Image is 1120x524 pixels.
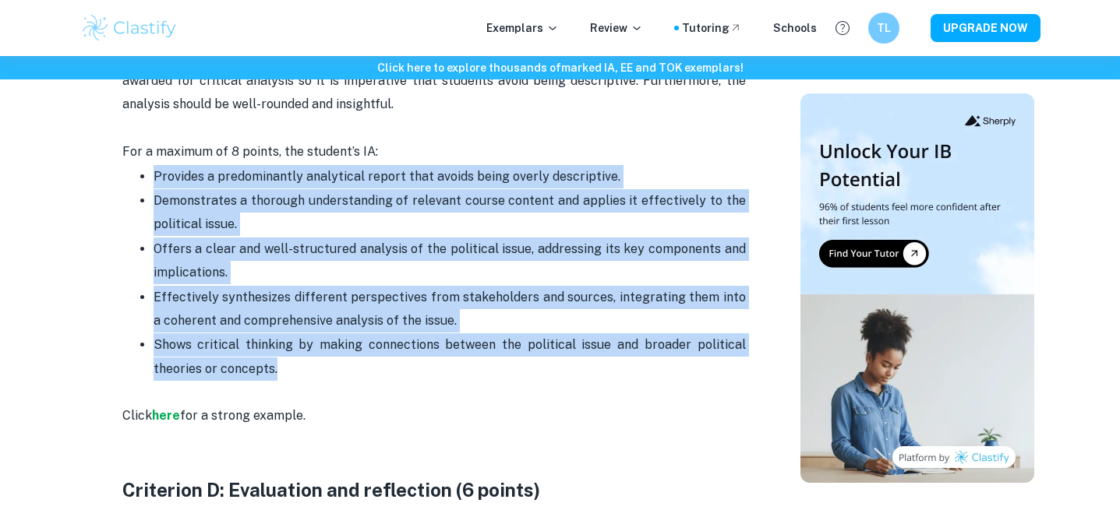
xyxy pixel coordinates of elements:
button: Help and Feedback [829,15,856,41]
h6: Click here to explore thousands of marked IA, EE and TOK exemplars ! [3,59,1117,76]
a: Schools [773,19,817,37]
p: Click for a strong example [122,381,746,452]
p: Provides a predominantly analytical report that avoids being overly descriptive. [154,165,746,188]
img: Clastify logo [80,12,179,44]
span: . [303,408,306,423]
button: TL [868,12,899,44]
p: Demonstrates a thorough understanding of relevant course content and applies it effectively to th... [154,189,746,237]
a: here [152,408,180,423]
strong: Criterion D: Evaluation and reflection (6 points) [122,479,540,501]
p: Shows critical thinking by making connections between the political issue and broader political t... [154,333,746,381]
button: UPGRADE NOW [931,14,1041,42]
p: Exemplars [486,19,559,37]
p: Offers a clear and well-structured analysis of the political issue, addressing its key components... [154,237,746,285]
p: Effectively synthesizes different perspectives from stakeholders and sources, integrating them in... [154,286,746,333]
p: For a maximum of 8 points, the student’s IA: [122,140,746,164]
h6: TL [874,19,892,37]
a: Tutoring [682,19,742,37]
p: Review [590,19,643,37]
img: Thumbnail [800,93,1034,483]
